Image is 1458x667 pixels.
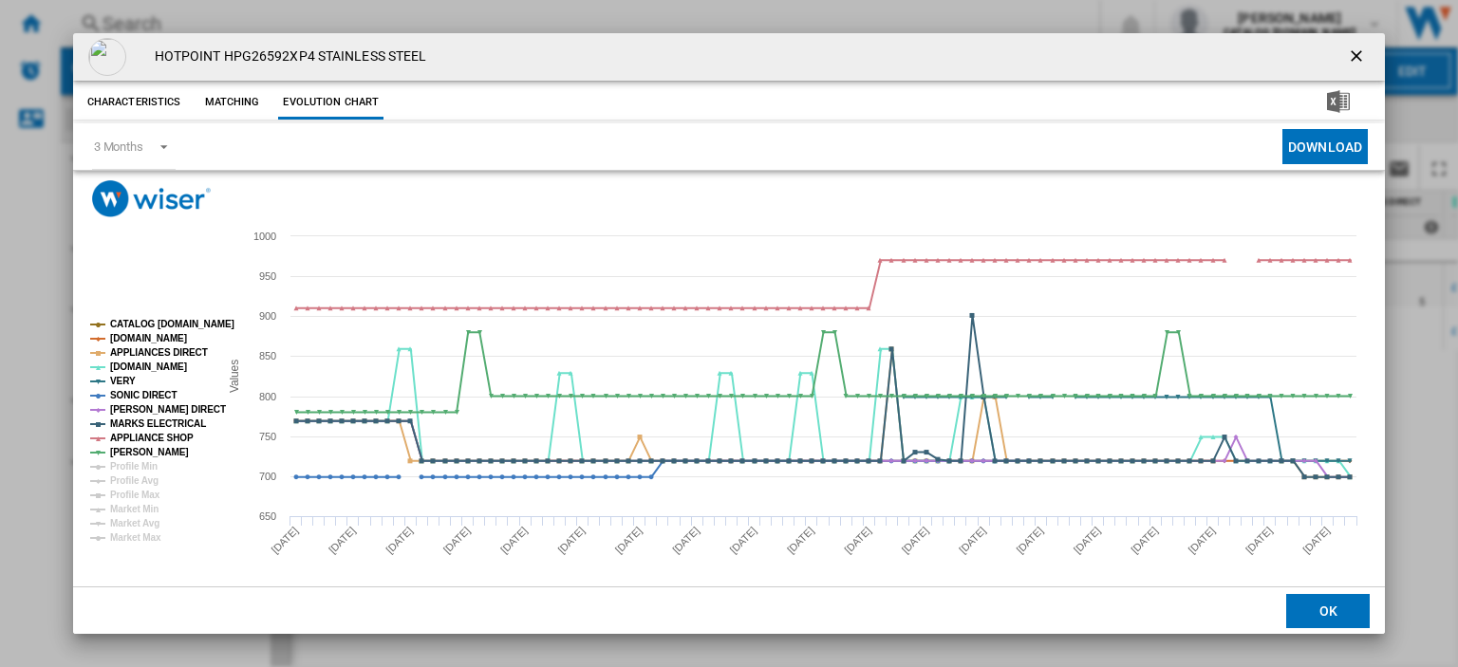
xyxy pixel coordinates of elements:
[957,525,988,556] tspan: [DATE]
[259,350,276,361] tspan: 850
[1327,90,1350,113] img: excel-24x24.png
[110,532,161,543] tspan: Market Max
[259,310,276,322] tspan: 900
[785,525,816,556] tspan: [DATE]
[110,461,158,472] tspan: Profile Min
[1072,525,1103,556] tspan: [DATE]
[327,525,358,556] tspan: [DATE]
[73,33,1385,634] md-dialog: Product popup
[555,525,587,556] tspan: [DATE]
[1282,129,1368,164] button: Download
[1129,525,1160,556] tspan: [DATE]
[1014,525,1045,556] tspan: [DATE]
[259,471,276,482] tspan: 700
[670,525,701,556] tspan: [DATE]
[228,360,241,393] tspan: Values
[842,525,873,556] tspan: [DATE]
[1297,85,1380,120] button: Download in Excel
[269,525,300,556] tspan: [DATE]
[110,404,226,415] tspan: [PERSON_NAME] DIRECT
[259,391,276,402] tspan: 800
[110,376,136,386] tspan: VERY
[83,85,186,120] button: Characteristics
[613,525,645,556] tspan: [DATE]
[145,47,427,66] h4: HOTPOINT HPG26592XP4 STAINLESS STEEL
[110,504,159,514] tspan: Market Min
[1339,38,1377,76] button: getI18NText('BUTTONS.CLOSE_DIALOG')
[259,431,276,442] tspan: 750
[259,510,276,522] tspan: 650
[110,333,187,343] tspan: [DOMAIN_NAME]
[92,180,211,217] img: logo_wiser_300x94.png
[1243,525,1275,556] tspan: [DATE]
[110,347,208,358] tspan: APPLIANCES DIRECT
[253,231,276,242] tspan: 1000
[1186,525,1217,556] tspan: [DATE]
[727,525,758,556] tspan: [DATE]
[259,270,276,282] tspan: 950
[110,518,159,528] tspan: Market Avg
[190,85,273,120] button: Matching
[110,447,189,457] tspan: [PERSON_NAME]
[498,525,530,556] tspan: [DATE]
[110,390,177,400] tspan: SONIC DIRECT
[94,139,143,154] div: 3 Months
[88,38,126,76] img: empty.gif
[110,490,160,500] tspan: Profile Max
[110,475,159,486] tspan: Profile Avg
[1347,46,1370,69] ng-md-icon: getI18NText('BUTTONS.CLOSE_DIALOG')
[899,525,930,556] tspan: [DATE]
[110,361,187,372] tspan: [DOMAIN_NAME]
[1300,525,1332,556] tspan: [DATE]
[383,525,415,556] tspan: [DATE]
[110,319,234,329] tspan: CATALOG [DOMAIN_NAME]
[110,418,206,429] tspan: MARKS ELECTRICAL
[110,433,194,443] tspan: APPLIANCE SHOP
[440,525,472,556] tspan: [DATE]
[1286,593,1370,627] button: OK
[278,85,383,120] button: Evolution chart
